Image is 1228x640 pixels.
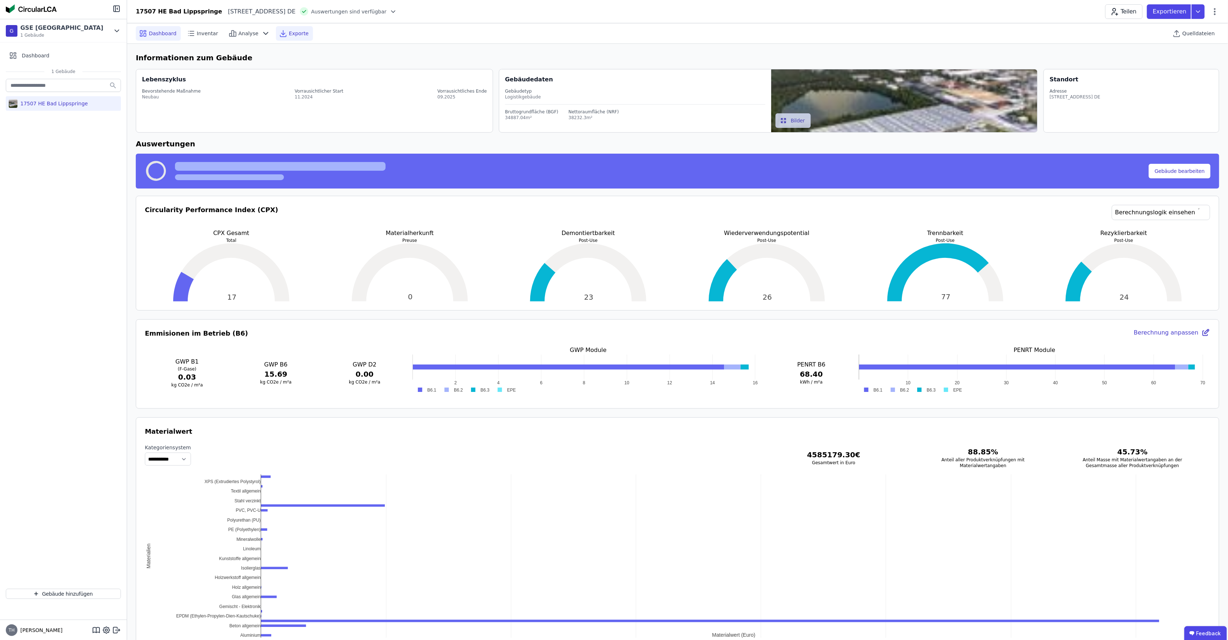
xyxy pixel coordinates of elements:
[505,75,771,84] div: Gebäudedaten
[771,460,897,466] h3: Gesamtwert in Euro
[142,75,186,84] div: Lebenszyklus
[295,94,343,100] div: 11.2024
[324,238,496,243] p: Preuse
[859,238,1032,243] p: Post-Use
[502,229,675,238] p: Demontiertbarkeit
[1153,7,1188,16] p: Exportieren
[136,52,1219,63] h6: Informationen zum Gebäude
[1183,30,1215,37] span: Quelldateien
[22,52,49,59] span: Dashboard
[20,32,103,38] span: 1 Gebäude
[239,30,259,37] span: Analyse
[438,94,487,100] div: 09.2025
[1112,205,1210,220] a: Berechnungslogik einsehen
[289,30,309,37] span: Exporte
[569,109,619,115] div: Nettoraumfläche (NRF)
[145,382,229,388] h3: kg CO2e / m²a
[920,457,1046,469] h3: Anteil aller Produktverknüpfungen mit Materialwertangaben
[680,238,853,243] p: Post-Use
[17,100,88,107] div: 17507 HE Bad Lippspringe
[145,238,318,243] p: Total
[145,357,229,366] h3: GWP B1
[1037,229,1210,238] p: Rezyklierbarkeit
[145,372,229,382] h3: 0.03
[6,25,17,37] div: G
[324,229,496,238] p: Materialherkunft
[234,360,318,369] h3: GWP B6
[145,229,318,238] p: CPX Gesamt
[44,69,83,74] span: 1 Gebäude
[145,366,229,372] h4: (F-Gase)
[776,113,811,128] button: Bilder
[197,30,218,37] span: Inventar
[6,4,57,13] img: Concular
[770,379,853,385] h3: kWh / m²a
[311,8,387,15] span: Auswertungen sind verfügbar
[136,138,1219,149] h6: Auswertungen
[1134,328,1210,339] div: Berechnung anpassen
[1050,75,1078,84] div: Standort
[145,444,191,451] label: Kategoriensystem
[6,589,121,599] button: Gebäude hinzufügen
[9,628,15,632] span: TH
[505,115,558,121] div: 34887.04m²
[505,88,765,94] div: Gebäudetyp
[222,7,296,16] div: [STREET_ADDRESS] DE
[1149,164,1211,178] button: Gebäude bearbeiten
[142,94,201,100] div: Neubau
[1070,447,1196,457] h3: 45.73 %
[505,94,765,100] div: Logistikgebäude
[20,24,103,32] div: GSE [GEOGRAPHIC_DATA]
[920,447,1046,457] h3: 88.85 %
[771,450,897,460] h3: 4585179.30 €
[145,426,1210,437] h3: Materialwert
[1050,88,1101,94] div: Adresse
[413,346,764,355] h3: GWP Module
[142,88,201,94] div: Bevorstehende Maßnahme
[502,238,675,243] p: Post-Use
[322,360,407,369] h3: GWP D2
[1105,4,1143,19] button: Teilen
[1070,457,1196,469] h3: Anteil Masse mit Materialwertangaben an der Gesamtmasse aller Produktverknüpfungen
[322,369,407,379] h3: 0.00
[145,205,278,229] h3: Circularity Performance Index (CPX)
[17,627,62,634] span: [PERSON_NAME]
[859,229,1032,238] p: Trennbarkeit
[859,346,1210,355] h3: PENRT Module
[1037,238,1210,243] p: Post-Use
[505,109,558,115] div: Bruttogrundfläche (BGF)
[322,379,407,385] h3: kg CO2e / m²a
[569,115,619,121] div: 38232.3m²
[136,7,222,16] div: 17507 HE Bad Lippspringe
[770,360,853,369] h3: PENRT B6
[295,88,343,94] div: Vorrausichtlicher Start
[680,229,853,238] p: Wiederverwendungspotential
[438,88,487,94] div: Vorrausichtliches Ende
[9,98,17,109] img: 17507 HE Bad Lippspringe
[770,369,853,379] h3: 68.40
[145,328,248,339] h3: Emmisionen im Betrieb (B6)
[1050,94,1101,100] div: [STREET_ADDRESS] DE
[149,30,176,37] span: Dashboard
[234,379,318,385] h3: kg CO2e / m²a
[234,369,318,379] h3: 15.69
